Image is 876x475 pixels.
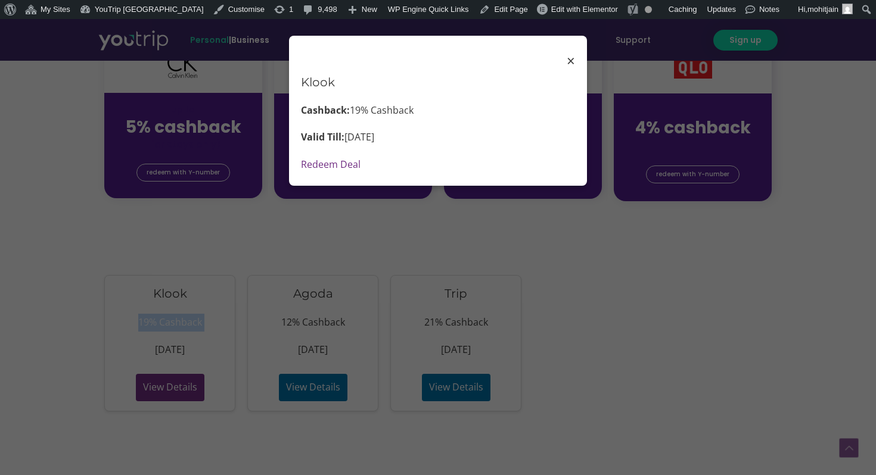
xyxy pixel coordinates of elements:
[301,74,575,90] h2: Klook
[301,129,575,146] p: [DATE]
[301,104,350,117] strong: Cashback:
[567,48,575,74] span: ×
[807,5,838,14] span: mohitjain
[301,130,344,143] strong: Valid Till:
[551,5,618,14] span: Edit with Elementor
[301,158,361,171] a: Redeem Deal
[301,102,575,120] p: 19% Cashback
